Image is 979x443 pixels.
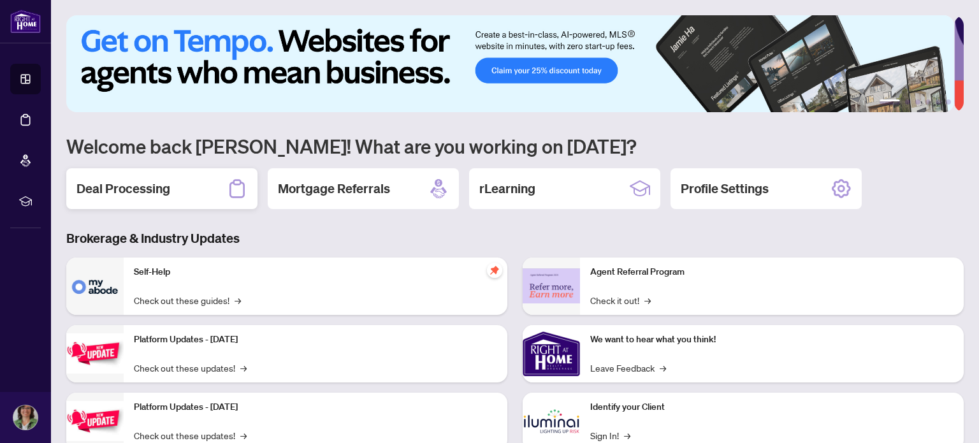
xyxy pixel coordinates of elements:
p: Agent Referral Program [590,265,954,279]
h2: rLearning [479,180,535,198]
button: 6 [946,99,951,105]
span: → [240,428,247,442]
a: Check out these updates!→ [134,361,247,375]
h1: Welcome back [PERSON_NAME]! What are you working on [DATE]? [66,134,964,158]
p: Platform Updates - [DATE] [134,333,497,347]
h3: Brokerage & Industry Updates [66,229,964,247]
img: Slide 0 [66,15,954,112]
a: Leave Feedback→ [590,361,666,375]
img: Platform Updates - July 8, 2025 [66,401,124,441]
h2: Profile Settings [681,180,769,198]
p: Self-Help [134,265,497,279]
span: → [644,293,651,307]
p: Identify your Client [590,400,954,414]
a: Sign In!→ [590,428,630,442]
p: We want to hear what you think! [590,333,954,347]
span: → [660,361,666,375]
a: Check out these guides!→ [134,293,241,307]
button: 3 [915,99,920,105]
button: Open asap [928,398,966,437]
h2: Deal Processing [76,180,170,198]
span: pushpin [487,263,502,278]
h2: Mortgage Referrals [278,180,390,198]
button: 4 [925,99,931,105]
p: Platform Updates - [DATE] [134,400,497,414]
img: Profile Icon [13,405,38,430]
span: → [235,293,241,307]
a: Check it out!→ [590,293,651,307]
img: Agent Referral Program [523,268,580,303]
img: logo [10,10,41,33]
img: We want to hear what you think! [523,325,580,382]
img: Platform Updates - July 21, 2025 [66,333,124,374]
button: 5 [936,99,941,105]
span: → [624,428,630,442]
button: 2 [905,99,910,105]
a: Check out these updates!→ [134,428,247,442]
img: Self-Help [66,258,124,315]
button: 1 [880,99,900,105]
span: → [240,361,247,375]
